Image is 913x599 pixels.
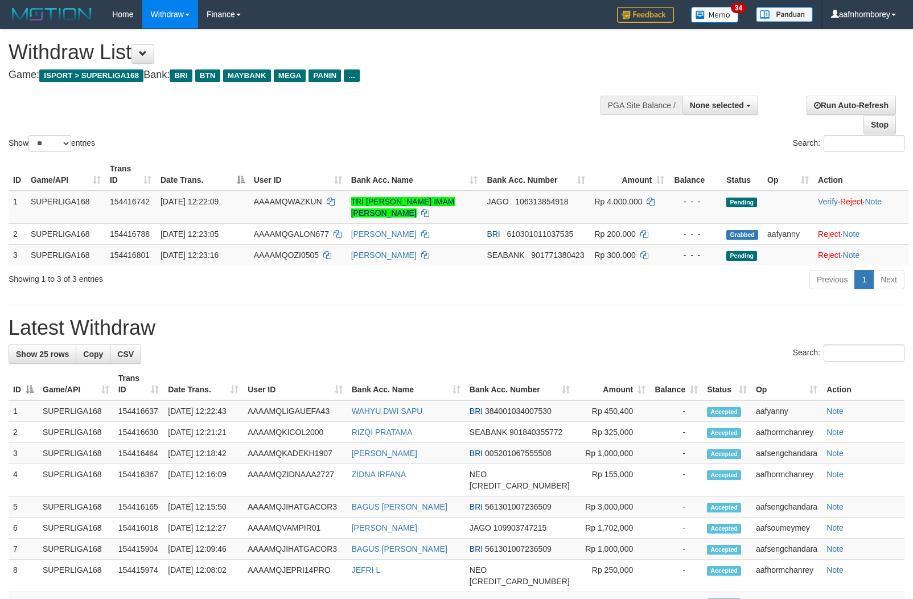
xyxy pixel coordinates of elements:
span: CSV [117,350,134,359]
td: 7 [9,539,38,560]
span: Pending [726,251,757,261]
td: AAAAMQZIDNAAA2727 [243,464,347,497]
td: · · [813,191,908,224]
td: SUPERLIGA168 [38,400,114,422]
td: SUPERLIGA168 [38,464,114,497]
span: JAGO [487,197,508,206]
a: CSV [110,344,141,364]
a: Note [826,523,844,532]
a: Note [826,470,844,479]
span: Grabbed [726,230,758,240]
td: aafyanny [751,400,822,422]
td: 8 [9,560,38,592]
td: 154416630 [114,422,164,443]
a: Note [826,565,844,575]
td: [DATE] 12:18:42 [163,443,243,464]
span: [DATE] 12:23:05 [161,229,219,239]
td: AAAAMQLIGAUEFA43 [243,400,347,422]
td: 2 [9,223,26,244]
td: [DATE] 12:16:09 [163,464,243,497]
th: Bank Acc. Number: activate to sort column ascending [482,158,590,191]
span: MAYBANK [223,69,271,82]
span: BRI [487,229,500,239]
span: 154416801 [110,251,150,260]
th: Balance [669,158,722,191]
a: BAGUS [PERSON_NAME] [352,544,447,553]
img: MOTION_logo.png [9,6,95,23]
td: - [650,400,702,422]
td: 154416637 [114,400,164,422]
td: 154415904 [114,539,164,560]
td: 2 [9,422,38,443]
td: - [650,518,702,539]
span: [DATE] 12:23:16 [161,251,219,260]
span: Accepted [707,407,741,417]
span: Copy 561301007236509 to clipboard [485,502,552,511]
span: Copy 384001034007530 to clipboard [485,407,552,416]
span: Accepted [707,545,741,555]
a: 1 [854,270,874,289]
th: Amount: activate to sort column ascending [574,368,651,400]
td: Rp 3,000,000 [574,497,651,518]
td: Rp 450,400 [574,400,651,422]
a: Show 25 rows [9,344,76,364]
img: Button%20Memo.svg [691,7,739,23]
span: Copy 5859459254537433 to clipboard [470,577,570,586]
span: Copy 561301007236509 to clipboard [485,544,552,553]
a: Next [873,270,904,289]
td: aafhormchanrey [751,464,822,497]
a: Reject [818,251,841,260]
span: BRI [470,407,483,416]
span: Rp 4.000.000 [594,197,642,206]
td: Rp 155,000 [574,464,651,497]
th: User ID: activate to sort column ascending [249,158,347,191]
img: panduan.png [756,7,813,22]
td: [DATE] 12:15:50 [163,497,243,518]
a: Note [826,544,844,553]
a: Stop [863,115,896,134]
a: Previous [809,270,855,289]
td: Rp 250,000 [574,560,651,592]
a: JEFRI L [352,565,381,575]
a: Note [826,449,844,458]
td: AAAAMQKICOL2000 [243,422,347,443]
a: Note [843,251,860,260]
td: AAAAMQKADEKH1907 [243,443,347,464]
td: aafhormchanrey [751,422,822,443]
a: RIZQI PRATAMA [352,428,413,437]
span: AAAAMQOZI0505 [254,251,319,260]
td: - [650,422,702,443]
th: Bank Acc. Name: activate to sort column ascending [347,368,465,400]
th: Game/API: activate to sort column ascending [26,158,105,191]
td: AAAAMQJEPRI14PRO [243,560,347,592]
td: AAAAMQJIHATGACOR3 [243,497,347,518]
td: 1 [9,191,26,224]
th: Amount: activate to sort column ascending [590,158,669,191]
th: Op: activate to sort column ascending [763,158,813,191]
td: [DATE] 12:09:46 [163,539,243,560]
span: BRI [470,544,483,553]
th: Op: activate to sort column ascending [751,368,822,400]
td: 6 [9,518,38,539]
span: Copy 109903747215 to clipboard [493,523,546,532]
span: Copy 5859458176076272 to clipboard [470,481,570,490]
a: TRI [PERSON_NAME] IMAM [PERSON_NAME] [351,197,455,218]
td: 4 [9,464,38,497]
td: SUPERLIGA168 [38,443,114,464]
td: 3 [9,443,38,464]
th: Balance: activate to sort column ascending [650,368,702,400]
a: ZIDNA IRFANA [352,470,406,479]
span: Accepted [707,428,741,438]
a: Verify [818,197,838,206]
span: MEGA [274,69,306,82]
a: Note [826,502,844,511]
span: Accepted [707,566,741,576]
th: Status: activate to sort column ascending [702,368,751,400]
label: Search: [793,135,904,152]
a: Reject [818,229,841,239]
a: [PERSON_NAME] [351,229,417,239]
span: Copy 106313854918 to clipboard [515,197,568,206]
td: SUPERLIGA168 [38,539,114,560]
div: Showing 1 to 3 of 3 entries [9,269,372,285]
h1: Withdraw List [9,41,597,64]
